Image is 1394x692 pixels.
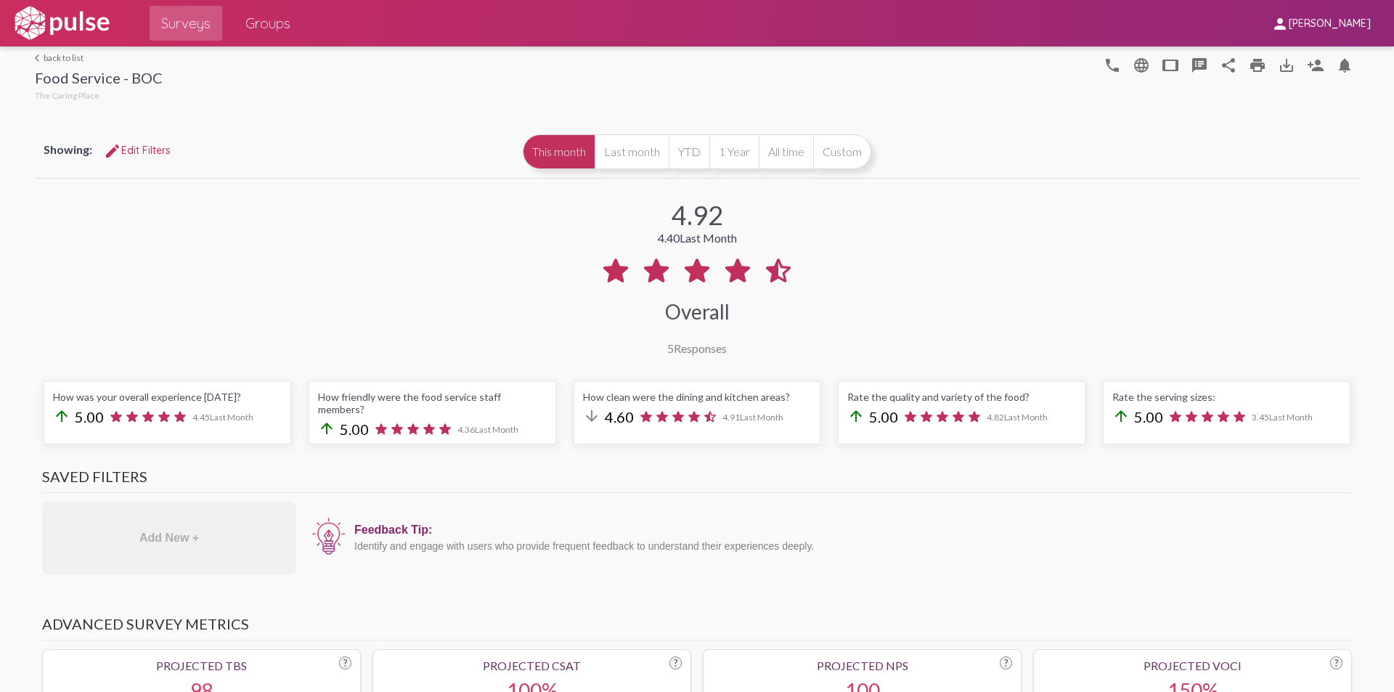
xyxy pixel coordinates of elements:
div: Responses [667,341,727,355]
mat-icon: arrow_downward [583,407,600,425]
div: How was your overall experience [DATE]? [53,391,282,403]
span: Last Month [210,412,253,423]
button: Person [1301,50,1330,79]
span: 4.36 [457,424,518,435]
div: Overall [665,299,730,324]
span: Last Month [740,412,783,423]
div: Projected VoCI [1043,659,1342,672]
mat-icon: Share [1220,57,1237,74]
div: ? [1000,656,1012,669]
div: How friendly were the food service staff members? [318,391,547,415]
mat-icon: speaker_notes [1191,57,1208,74]
span: 5.00 [340,420,369,438]
button: [PERSON_NAME] [1260,9,1382,36]
span: The Caring Place [35,90,99,101]
mat-icon: Person [1307,57,1324,74]
mat-icon: language [1133,57,1150,74]
span: Edit Filters [104,144,171,157]
span: 5 [667,341,674,355]
mat-icon: Edit Filters [104,142,121,160]
button: language [1098,50,1127,79]
a: print [1243,50,1272,79]
div: Projected CSAT [382,659,682,672]
a: Groups [234,6,302,41]
a: back to list [35,52,163,63]
span: 5.00 [869,408,898,426]
span: Last Month [475,424,518,435]
button: Edit FiltersEdit Filters [92,137,182,163]
div: ? [1330,656,1342,669]
span: 5.00 [75,408,104,426]
span: Last Month [1004,412,1048,423]
button: Download [1272,50,1301,79]
mat-icon: Bell [1336,57,1353,74]
span: Showing: [44,142,92,156]
h3: Advanced Survey Metrics [42,615,1352,640]
button: This month [523,134,595,169]
div: Rate the serving sizes: [1112,391,1341,403]
h3: Saved Filters [42,468,1352,493]
div: 4.40 [658,231,737,245]
span: 4.82 [987,412,1048,423]
button: Bell [1330,50,1359,79]
span: 5.00 [1134,408,1163,426]
span: [PERSON_NAME] [1289,17,1371,30]
button: tablet [1156,50,1185,79]
span: 4.45 [192,412,253,423]
mat-icon: arrow_upward [53,407,70,425]
button: speaker_notes [1185,50,1214,79]
img: icon12.png [311,516,347,557]
div: ? [669,656,682,669]
mat-icon: arrow_upward [1112,407,1130,425]
span: Last Month [680,231,737,245]
a: Surveys [150,6,222,41]
div: How clean were the dining and kitchen areas? [583,391,812,403]
div: Food Service - BOC [35,69,163,90]
button: Custom [813,134,871,169]
mat-icon: arrow_upward [318,420,335,437]
button: 1 Year [709,134,759,169]
span: Surveys [161,10,211,36]
div: 4.92 [672,199,723,231]
mat-icon: arrow_upward [847,407,865,425]
span: 4.60 [605,408,634,426]
mat-icon: person [1271,15,1289,33]
div: ? [339,656,351,669]
mat-icon: Download [1278,57,1295,74]
mat-icon: arrow_back_ios [35,54,44,62]
span: Groups [245,10,290,36]
span: 3.45 [1252,412,1313,423]
div: Projected TBS [52,659,351,672]
div: Rate the quality and variety of the food? [847,391,1076,403]
button: YTD [669,134,709,169]
span: Last Month [1269,412,1313,423]
img: white-logo.svg [12,5,112,41]
button: All time [759,134,813,169]
div: Add New + [42,502,296,574]
div: Identify and engage with users who provide frequent feedback to understand their experiences deeply. [354,540,1345,552]
button: Share [1214,50,1243,79]
div: Feedback Tip: [354,524,1345,537]
div: Projected NPS [712,659,1012,672]
mat-icon: print [1249,57,1266,74]
button: Last month [595,134,669,169]
mat-icon: tablet [1162,57,1179,74]
button: language [1127,50,1156,79]
span: 4.91 [722,412,783,423]
mat-icon: language [1104,57,1121,74]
